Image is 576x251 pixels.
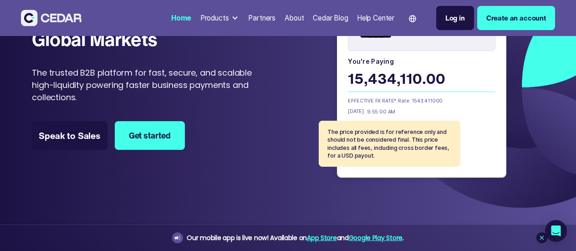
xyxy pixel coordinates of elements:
a: Cedar Blog [309,8,352,28]
a: Speak to Sales [32,121,107,150]
div: Help Center [357,13,394,23]
div: Partners [248,13,275,23]
a: Help Center [353,8,398,28]
p: The price provided is for reference only and should not be considered final. This price includes ... [327,128,451,160]
div: Our mobile app is live now! Available on and . [187,232,403,244]
div: Products [197,9,243,27]
p: The trusted B2B platform for fast, secure, and scalable high-liquidity powering faster business p... [32,67,264,103]
a: About [281,8,308,28]
a: App Store [307,233,336,242]
div: Cedar Blog [313,13,348,23]
a: Partners [245,8,279,28]
div: EFFECTIVE FX RATE* [348,97,398,104]
label: You're paying [348,56,495,67]
div: 15,434,110.00 [348,68,495,91]
a: Get started [115,121,185,150]
div: 9:55:00 AM [364,108,395,115]
img: announcement [174,234,181,241]
div: Open Intercom Messenger [545,220,567,242]
a: Create an account [477,6,555,30]
div: About [285,13,304,23]
div: Rate: 1543.411000 [398,97,465,105]
div: [DATE] [348,108,364,115]
div: Home [171,13,191,23]
div: Log in [445,13,465,23]
a: Home [168,8,195,28]
a: Log in [436,6,474,30]
a: Google Play Store [349,233,403,242]
div: Products [200,13,229,23]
